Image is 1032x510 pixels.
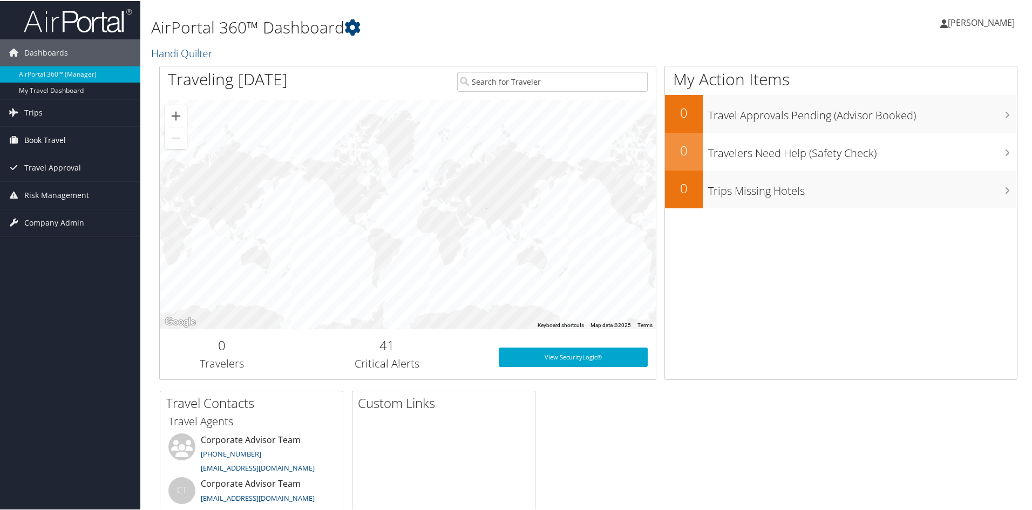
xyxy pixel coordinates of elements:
[358,393,535,411] h2: Custom Links
[168,476,195,503] div: CT
[165,126,187,148] button: Zoom out
[292,335,483,353] h2: 41
[538,321,584,328] button: Keyboard shortcuts
[201,462,315,472] a: [EMAIL_ADDRESS][DOMAIN_NAME]
[168,67,288,90] h1: Traveling [DATE]
[201,492,315,502] a: [EMAIL_ADDRESS][DOMAIN_NAME]
[24,98,43,125] span: Trips
[24,38,68,65] span: Dashboards
[665,94,1017,132] a: 0Travel Approvals Pending (Advisor Booked)
[665,169,1017,207] a: 0Trips Missing Hotels
[665,67,1017,90] h1: My Action Items
[151,15,734,38] h1: AirPortal 360™ Dashboard
[165,104,187,126] button: Zoom in
[24,7,132,32] img: airportal-logo.png
[168,355,276,370] h3: Travelers
[166,393,343,411] h2: Travel Contacts
[162,314,198,328] a: Open this area in Google Maps (opens a new window)
[168,335,276,353] h2: 0
[168,413,335,428] h3: Travel Agents
[665,140,703,159] h2: 0
[151,45,215,59] a: Handi Quilter
[708,101,1017,122] h3: Travel Approvals Pending (Advisor Booked)
[665,132,1017,169] a: 0Travelers Need Help (Safety Check)
[708,177,1017,198] h3: Trips Missing Hotels
[457,71,648,91] input: Search for Traveler
[940,5,1026,38] a: [PERSON_NAME]
[24,208,84,235] span: Company Admin
[162,314,198,328] img: Google
[665,178,703,196] h2: 0
[499,346,648,366] a: View SecurityLogic®
[665,103,703,121] h2: 0
[292,355,483,370] h3: Critical Alerts
[24,153,81,180] span: Travel Approval
[590,321,631,327] span: Map data ©2025
[637,321,653,327] a: Terms (opens in new tab)
[201,448,261,458] a: [PHONE_NUMBER]
[948,16,1015,28] span: [PERSON_NAME]
[24,181,89,208] span: Risk Management
[163,432,340,477] li: Corporate Advisor Team
[708,139,1017,160] h3: Travelers Need Help (Safety Check)
[24,126,66,153] span: Book Travel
